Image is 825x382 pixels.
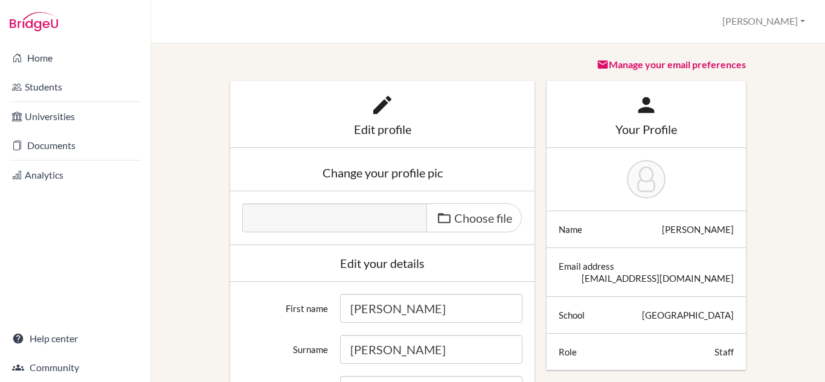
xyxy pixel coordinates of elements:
a: Universities [2,104,148,129]
div: Email address [559,260,614,272]
div: [GEOGRAPHIC_DATA] [642,309,734,321]
label: Surname [236,335,333,355]
a: Community [2,355,148,380]
img: Ninette Lares [627,160,666,199]
div: [PERSON_NAME] [662,223,734,235]
a: Analytics [2,163,148,187]
div: Change your profile pic [242,167,522,179]
div: Edit your details [242,257,522,269]
img: Bridge-U [10,12,58,31]
div: Staff [714,346,734,358]
div: Name [559,223,582,235]
div: [EMAIL_ADDRESS][DOMAIN_NAME] [582,272,734,284]
div: Role [559,346,577,358]
a: Documents [2,133,148,158]
div: School [559,309,585,321]
a: Help center [2,326,148,351]
button: [PERSON_NAME] [717,10,811,33]
label: First name [236,294,333,314]
div: Edit profile [242,123,522,135]
div: Your Profile [559,123,733,135]
span: Choose file [454,211,512,225]
a: Students [2,75,148,99]
a: Manage your email preferences [597,59,746,70]
a: Home [2,46,148,70]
